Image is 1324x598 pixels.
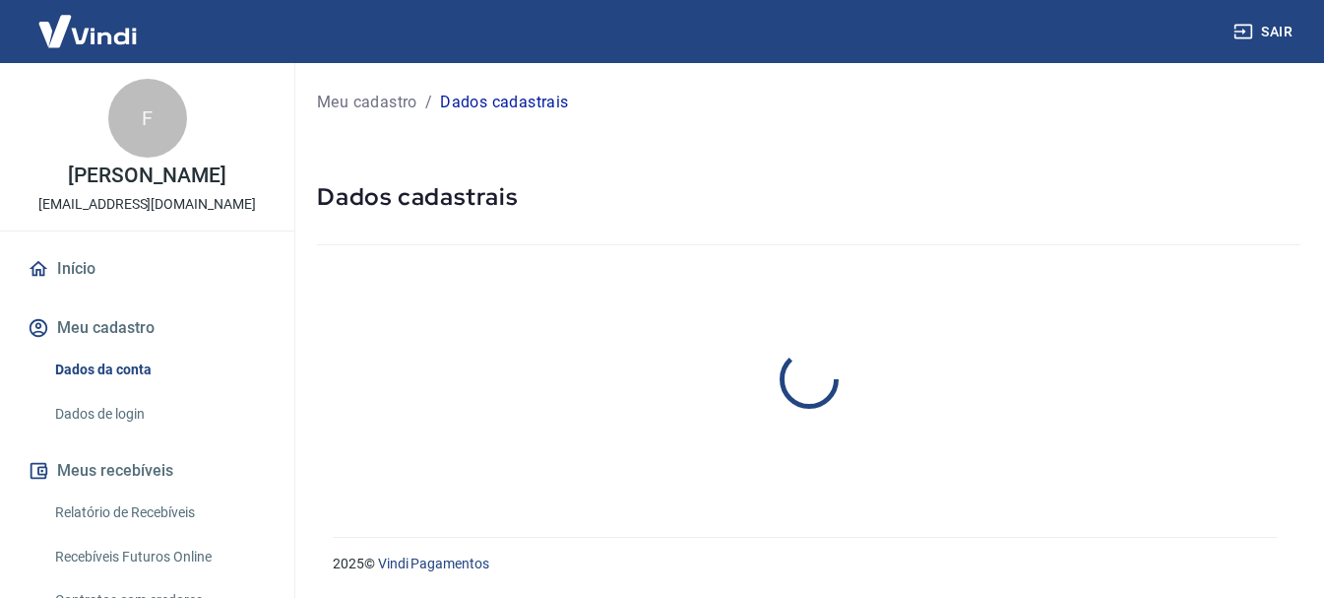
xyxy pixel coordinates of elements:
[24,306,271,350] button: Meu cadastro
[440,91,568,114] p: Dados cadastrais
[47,537,271,577] a: Recebíveis Futuros Online
[24,247,271,291] a: Início
[378,556,489,571] a: Vindi Pagamentos
[1229,14,1300,50] button: Sair
[24,1,152,61] img: Vindi
[317,91,417,114] a: Meu cadastro
[47,394,271,434] a: Dados de login
[108,79,187,158] div: F
[47,493,271,533] a: Relatório de Recebíveis
[317,181,1300,213] h5: Dados cadastrais
[333,554,1277,574] p: 2025 ©
[24,449,271,493] button: Meus recebíveis
[47,350,271,390] a: Dados da conta
[425,91,432,114] p: /
[68,166,225,186] p: [PERSON_NAME]
[38,194,256,215] p: [EMAIL_ADDRESS][DOMAIN_NAME]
